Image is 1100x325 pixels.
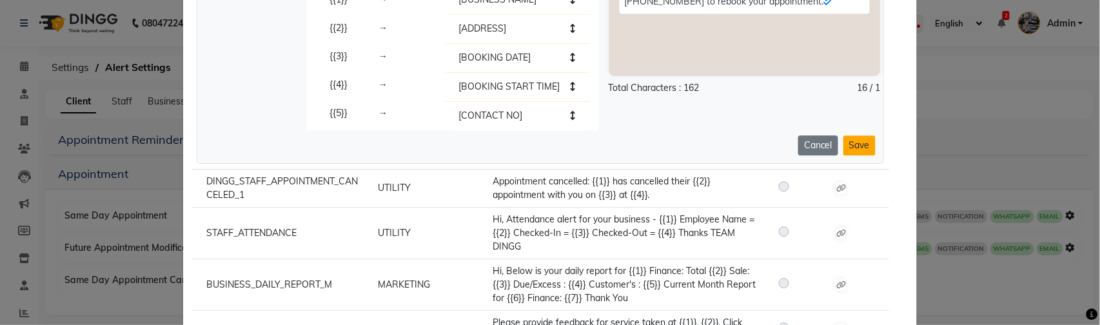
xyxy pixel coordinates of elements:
[317,70,400,99] li: {{4}}
[317,42,400,71] li: {{3}}
[378,279,431,290] span: MARKETING
[446,101,589,130] li: [CONTACT NO]
[378,79,388,90] span: →
[858,81,881,95] div: 16 / 1
[798,135,838,155] button: Cancel
[317,99,400,128] li: {{5}}
[446,72,589,102] li: [BOOKING START TIME]
[493,265,756,304] span: Hi, Below is your daily report for {{1}} Finance: Total {{2}} Sale: {{3}} Due/Excess : {{4}} Cust...
[378,182,411,193] span: UTILITY
[843,135,876,155] button: Save
[446,43,589,73] li: [BOOKING DATE]
[206,175,358,201] span: DINGG_STAFF_APPOINTMENT_CANCELED_1
[378,227,411,239] span: UTILITY
[493,175,711,201] span: Appointment cancelled: {{1}} has cancelled their {{2}} appointment with you on {{3}} at {{4}}.
[206,279,332,290] span: BUSINESS_DAILY_REPORT_M
[206,227,297,239] span: STAFF_ATTENDANCE
[317,14,400,43] li: {{2}}
[446,14,589,44] li: [ADDRESS]
[378,50,388,62] span: →
[378,107,388,119] span: →
[493,213,754,252] span: Hi, Attendance alert for your business - {{1}} Employee Name = {{2}} Checked-In = {{3}} Checked-O...
[609,81,700,95] div: Total Characters : 162
[378,22,388,34] span: →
